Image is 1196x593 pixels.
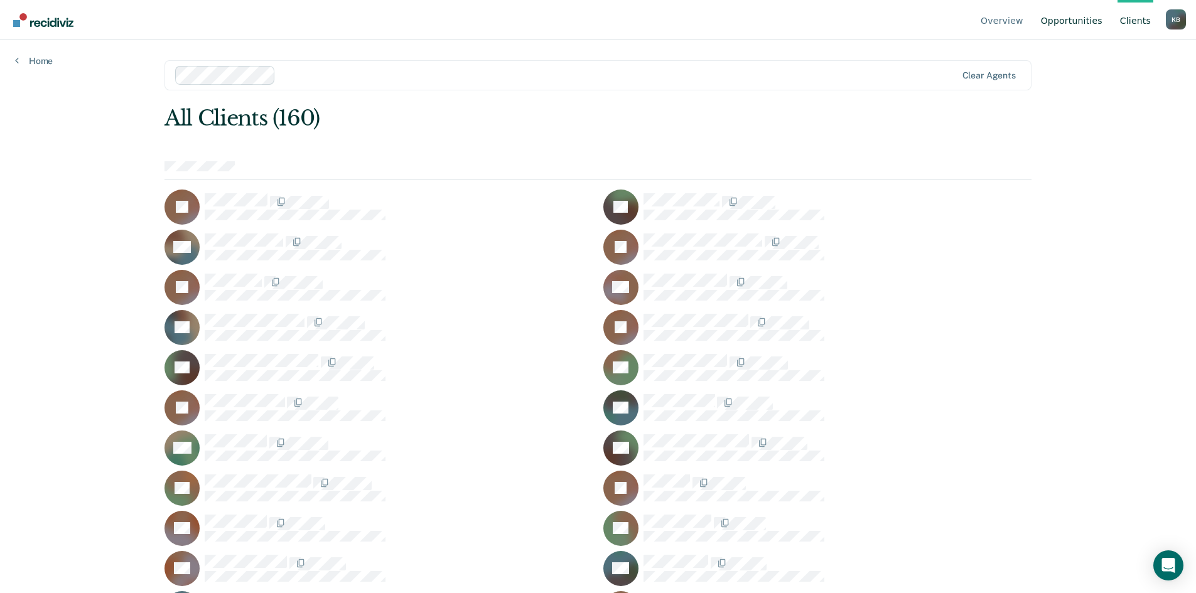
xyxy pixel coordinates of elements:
div: Clear agents [962,70,1016,81]
button: Profile dropdown button [1166,9,1186,29]
div: Open Intercom Messenger [1153,550,1183,580]
a: Home [15,55,53,67]
img: Recidiviz [13,13,73,27]
div: K B [1166,9,1186,29]
div: All Clients (160) [164,105,858,131]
